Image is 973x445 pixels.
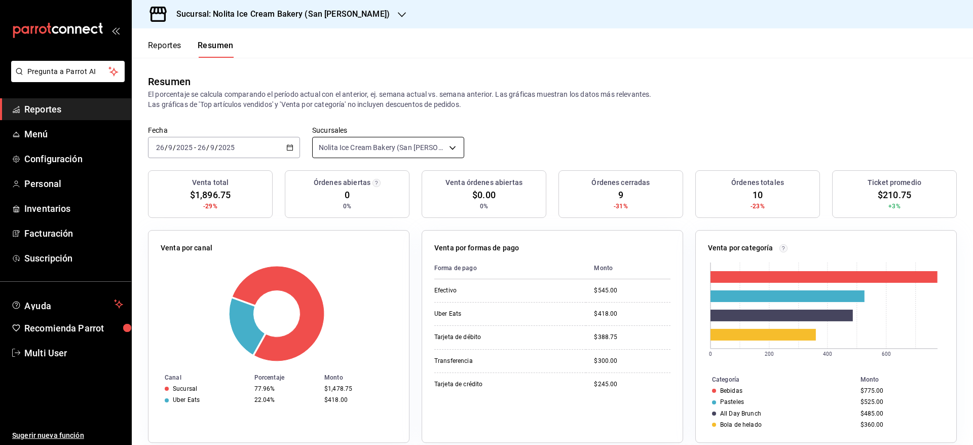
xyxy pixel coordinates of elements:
span: Suscripción [24,251,123,265]
span: Ayuda [24,298,110,310]
h3: Venta órdenes abiertas [445,177,522,188]
p: Venta por categoría [708,243,773,253]
th: Porcentaje [250,372,320,383]
a: Pregunta a Parrot AI [7,73,125,84]
div: $1,478.75 [324,385,393,392]
div: $300.00 [594,357,670,365]
h3: Órdenes totales [731,177,784,188]
div: Bebidas [720,387,742,394]
text: 200 [765,351,774,357]
span: $210.75 [878,188,911,202]
button: open_drawer_menu [111,26,120,34]
span: Recomienda Parrot [24,321,123,335]
div: Bola de helado [720,421,762,428]
div: Transferencia [434,357,536,365]
div: $245.00 [594,380,670,389]
span: 0 [345,188,350,202]
input: ---- [176,143,193,152]
div: Pasteles [720,398,744,405]
text: 600 [882,351,891,357]
span: -31% [614,202,628,211]
div: 22.04% [254,396,316,403]
div: All Day Brunch [720,410,761,417]
div: $545.00 [594,286,670,295]
span: Nolita Ice Cream Bakery (San [PERSON_NAME]) [319,142,445,153]
div: $360.00 [860,421,940,428]
span: / [165,143,168,152]
div: Tarjeta de débito [434,333,536,342]
input: -- [210,143,215,152]
div: Sucursal [173,385,197,392]
span: 0% [343,202,351,211]
div: Efectivo [434,286,536,295]
span: Multi User [24,346,123,360]
th: Categoría [696,374,856,385]
p: Venta por formas de pago [434,243,519,253]
th: Monto [856,374,956,385]
th: Forma de pago [434,257,586,279]
span: Inventarios [24,202,123,215]
span: 10 [753,188,763,202]
h3: Órdenes abiertas [314,177,370,188]
span: Personal [24,177,123,191]
div: $775.00 [860,387,940,394]
h3: Venta total [192,177,229,188]
button: Pregunta a Parrot AI [11,61,125,82]
span: Pregunta a Parrot AI [27,66,109,77]
div: Uber Eats [434,310,536,318]
div: $418.00 [594,310,670,318]
span: Reportes [24,102,123,116]
span: Configuración [24,152,123,166]
h3: Ticket promedio [868,177,921,188]
input: -- [168,143,173,152]
span: -29% [203,202,217,211]
h3: Órdenes cerradas [591,177,650,188]
button: Resumen [198,41,234,58]
span: / [206,143,209,152]
span: Sugerir nueva función [12,430,123,441]
span: 9 [618,188,623,202]
div: 77.96% [254,385,316,392]
input: -- [156,143,165,152]
label: Sucursales [312,127,464,134]
h3: Sucursal: Nolita Ice Cream Bakery (San [PERSON_NAME]) [168,8,390,20]
p: Venta por canal [161,243,212,253]
div: $485.00 [860,410,940,417]
div: Uber Eats [173,396,200,403]
span: -23% [751,202,765,211]
th: Monto [320,372,409,383]
span: Menú [24,127,123,141]
span: Facturación [24,227,123,240]
span: / [173,143,176,152]
div: $418.00 [324,396,393,403]
span: 0% [480,202,488,211]
p: El porcentaje se calcula comparando el período actual con el anterior, ej. semana actual vs. sema... [148,89,957,109]
div: navigation tabs [148,41,234,58]
span: $0.00 [472,188,496,202]
text: 400 [823,351,832,357]
div: $525.00 [860,398,940,405]
th: Canal [148,372,250,383]
input: ---- [218,143,235,152]
span: / [215,143,218,152]
span: $1,896.75 [190,188,231,202]
label: Fecha [148,127,300,134]
div: $388.75 [594,333,670,342]
span: - [194,143,196,152]
input: -- [197,143,206,152]
div: Tarjeta de crédito [434,380,536,389]
div: Resumen [148,74,191,89]
th: Monto [586,257,670,279]
button: Reportes [148,41,181,58]
span: +3% [888,202,900,211]
text: 0 [709,351,712,357]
